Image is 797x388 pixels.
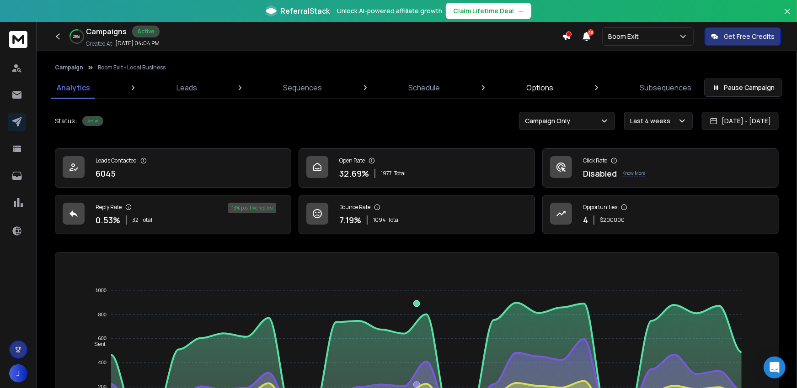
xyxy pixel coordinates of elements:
[55,148,291,188] a: Leads Contacted6045
[55,116,77,126] p: Status:
[630,116,674,126] p: Last 4 weeks
[583,214,588,226] p: 4
[446,3,531,19] button: Claim Lifetime Deal→
[622,170,645,177] p: Know More
[339,204,370,211] p: Bounce Rate
[640,82,691,93] p: Subsequences
[283,82,322,93] p: Sequences
[140,216,152,224] span: Total
[9,364,27,383] button: J
[280,5,330,16] span: ReferralStack
[525,116,574,126] p: Campaign Only
[588,29,594,36] span: 48
[228,203,276,213] div: 13 % positive replies
[542,195,779,234] a: Opportunities4$200000
[55,64,83,71] button: Campaign
[634,77,697,99] a: Subsequences
[299,195,535,234] a: Bounce Rate7.19%1094Total
[171,77,203,99] a: Leads
[339,157,365,164] p: Open Rate
[337,6,442,16] p: Unlock AI-powered affiliate growth
[87,341,106,347] span: Sent
[339,214,361,226] p: 7.19 %
[95,288,106,293] tspan: 1000
[98,312,107,317] tspan: 800
[704,79,782,97] button: Pause Campaign
[299,148,535,188] a: Open Rate32.69%1977Total
[132,26,160,37] div: Active
[96,204,122,211] p: Reply Rate
[518,6,524,16] span: →
[408,82,440,93] p: Schedule
[373,216,386,224] span: 1094
[82,116,103,126] div: Active
[98,360,107,366] tspan: 400
[583,157,607,164] p: Click Rate
[764,357,786,378] div: Open Intercom Messenger
[57,82,90,93] p: Analytics
[526,82,553,93] p: Options
[394,170,406,177] span: Total
[98,64,166,71] p: Boom Exit - Local Business
[278,77,328,99] a: Sequences
[86,40,113,47] p: Created At:
[521,77,559,99] a: Options
[96,167,116,180] p: 6045
[177,82,197,93] p: Leads
[115,40,160,47] p: [DATE] 04:04 PM
[55,195,291,234] a: Reply Rate0.53%32Total13% positive replies
[781,5,793,27] button: Close banner
[98,336,107,341] tspan: 600
[583,204,617,211] p: Opportunities
[608,32,642,41] p: Boom Exit
[583,167,617,180] p: Disabled
[96,214,120,226] p: 0.53 %
[702,112,779,130] button: [DATE] - [DATE]
[705,27,781,46] button: Get Free Credits
[132,216,139,224] span: 32
[724,32,775,41] p: Get Free Credits
[51,77,96,99] a: Analytics
[381,170,392,177] span: 1977
[388,216,400,224] span: Total
[74,34,80,39] p: 28 %
[403,77,445,99] a: Schedule
[339,167,369,180] p: 32.69 %
[96,157,137,164] p: Leads Contacted
[86,26,127,37] h1: Campaigns
[542,148,779,188] a: Click RateDisabledKnow More
[600,216,625,224] p: $ 200000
